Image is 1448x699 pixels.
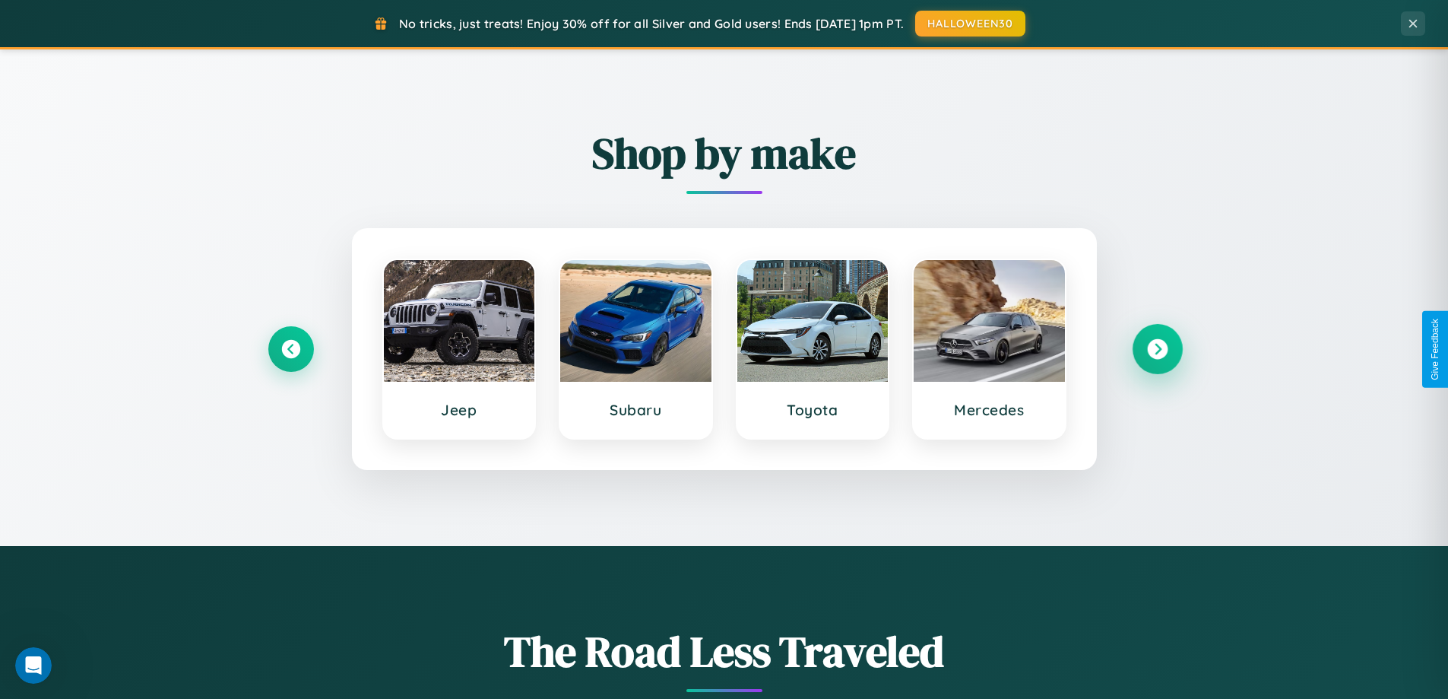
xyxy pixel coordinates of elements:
[399,16,904,31] span: No tricks, just treats! Enjoy 30% off for all Silver and Gold users! Ends [DATE] 1pm PT.
[15,647,52,684] iframe: Intercom live chat
[268,124,1180,183] h2: Shop by make
[575,401,696,419] h3: Subaru
[915,11,1025,37] button: HALLOWEEN30
[1430,319,1440,380] div: Give Feedback
[929,401,1050,419] h3: Mercedes
[268,622,1180,681] h1: The Road Less Traveled
[753,401,873,419] h3: Toyota
[399,401,520,419] h3: Jeep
